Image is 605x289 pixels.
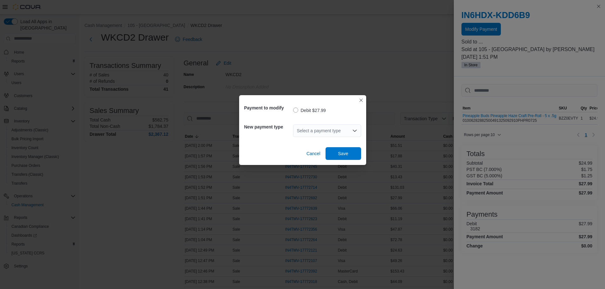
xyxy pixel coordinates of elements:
[244,102,292,114] h5: Payment to modify
[306,150,320,157] span: Cancel
[297,127,298,135] input: Accessible screen reader label
[338,150,348,157] span: Save
[357,96,365,104] button: Closes this modal window
[244,121,292,133] h5: New payment type
[352,128,357,133] button: Open list of options
[293,107,326,114] label: Debit $27.99
[326,147,361,160] button: Save
[304,147,323,160] button: Cancel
